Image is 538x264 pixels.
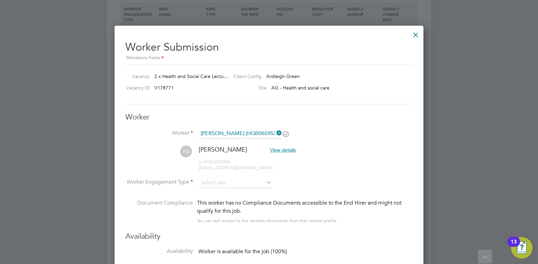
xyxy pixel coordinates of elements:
h3: Worker [125,112,413,122]
span: AG - Health and social care [271,85,329,91]
label: Vacancy ID [123,85,150,91]
div: Mandatory Fields [125,54,413,62]
button: Open Resource Center, 13 new notifications [511,237,533,259]
label: Vacancy [123,73,150,79]
h3: Availability [125,232,413,241]
span: m: [199,159,204,165]
span: 07823759394 [199,159,230,165]
label: Worker Engagement Type [125,179,193,186]
h2: Worker Submission [125,35,413,62]
span: 2 x Health and Social Care Lectu… [154,73,228,79]
span: V178771 [154,85,174,91]
label: Document Compliance [125,199,193,223]
div: You can edit access to this worker’s documents from their worker profile. [197,217,338,225]
span: Ardleigh Green [266,73,300,79]
div: 13 [511,242,517,250]
span: [EMAIL_ADDRESS][DOMAIN_NAME] [199,165,272,170]
span: Worker is available for the job (100%) [198,248,287,255]
span: View details [270,147,296,153]
div: This worker has no Compliance Documents accessible to the End Hirer and might not qualify for thi... [197,199,413,215]
span: [PERSON_NAME] [199,146,247,153]
label: Client Config [228,73,262,79]
input: Search for... [198,129,282,139]
label: Availability [125,248,193,255]
span: FO [180,146,192,157]
label: Site [228,85,267,91]
input: Select one [198,178,272,188]
label: Worker [125,130,193,137]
